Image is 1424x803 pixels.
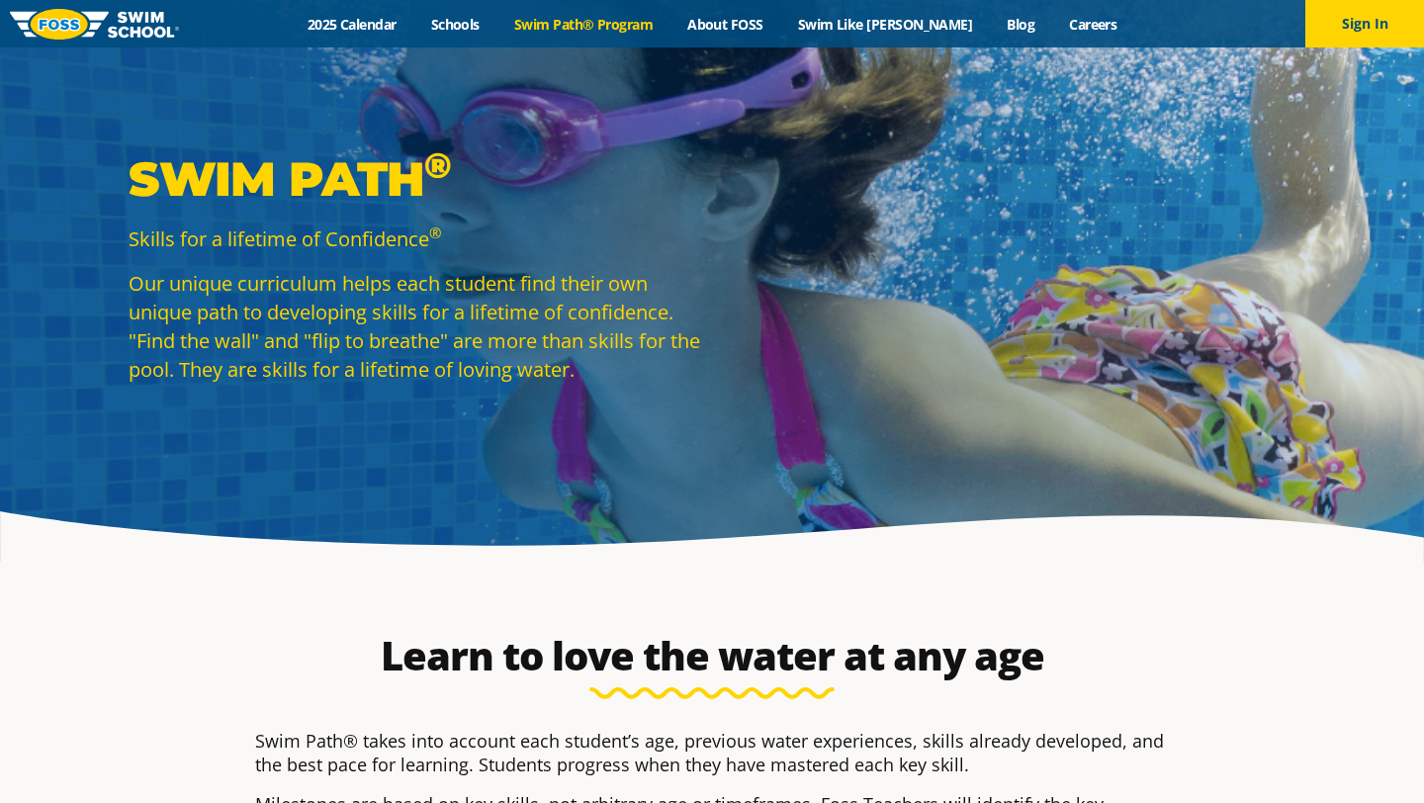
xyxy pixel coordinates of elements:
[245,632,1179,679] h2: Learn to love the water at any age
[496,15,669,34] a: Swim Path® Program
[429,223,441,242] sup: ®
[255,729,1169,776] p: Swim Path® takes into account each student’s age, previous water experiences, skills already deve...
[424,143,451,187] sup: ®
[129,269,702,384] p: Our unique curriculum helps each student find their own unique path to developing skills for a li...
[10,9,179,40] img: FOSS Swim School Logo
[413,15,496,34] a: Schools
[990,15,1052,34] a: Blog
[780,15,990,34] a: Swim Like [PERSON_NAME]
[290,15,413,34] a: 2025 Calendar
[670,15,781,34] a: About FOSS
[129,224,702,253] p: Skills for a lifetime of Confidence
[129,149,702,209] p: Swim Path
[1052,15,1134,34] a: Careers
